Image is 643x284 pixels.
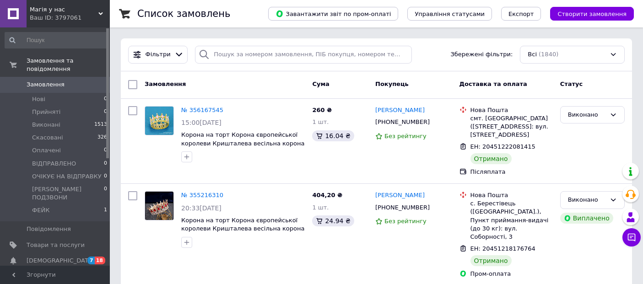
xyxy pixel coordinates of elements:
span: ЕН: 20451218176764 [470,245,535,252]
span: Статус [560,80,583,87]
a: [PERSON_NAME] [375,106,425,115]
span: Фільтри [146,50,171,59]
div: Післяплата [470,168,553,176]
span: 0 [104,160,107,168]
div: [PHONE_NUMBER] [373,116,432,128]
span: Товари та послуги [27,241,85,249]
a: Корона на торт Корона європейської королеви Кришталева весільна корона Бароко Театражна тіара для... [181,131,304,164]
img: Фото товару [145,192,173,220]
button: Створити замовлення [550,7,634,21]
a: № 356167545 [181,107,223,113]
input: Пошук [5,32,108,48]
span: [DEMOGRAPHIC_DATA] [27,257,94,265]
div: Пром-оплата [470,270,553,278]
span: (1840) [539,51,558,58]
div: Виконано [568,110,606,120]
span: Без рейтингу [384,133,427,139]
span: Виконані [32,121,60,129]
span: 0 [104,172,107,181]
div: Нова Пошта [470,191,553,199]
span: Скасовані [32,134,63,142]
a: № 355216310 [181,192,223,198]
span: Замовлення [27,80,65,89]
span: Доставка та оплата [459,80,527,87]
span: Експорт [508,11,534,17]
span: 1 [104,206,107,214]
div: с. Берестівець ([GEOGRAPHIC_DATA].), Пункт приймання-видачі (до 30 кг): вул. Соборності, 3 [470,199,553,241]
span: 20:33[DATE] [181,204,222,212]
span: 1 шт. [312,204,329,211]
span: Без рейтингу [384,218,427,225]
span: Створити замовлення [557,11,627,17]
span: 0 [104,108,107,116]
span: 18 [95,257,105,264]
span: 0 [104,95,107,103]
a: [PERSON_NAME] [375,191,425,200]
div: [PHONE_NUMBER] [373,202,432,214]
span: Всі [528,50,537,59]
a: Фото товару [145,191,174,220]
button: Завантажити звіт по пром-оплаті [268,7,398,21]
span: 7 [87,257,95,264]
span: 260 ₴ [312,107,332,113]
span: Замовлення та повідомлення [27,57,110,73]
button: Чат з покупцем [622,228,641,246]
div: Ваш ID: 3797061 [30,14,110,22]
a: Корона на торт Корона європейської королеви Кришталева весільна корона Бароко Театражна тіара для... [181,217,304,249]
div: Виплачено [560,213,613,224]
span: Повідомлення [27,225,71,233]
span: Магія у нас [30,5,98,14]
span: Збережені фільтри: [450,50,513,59]
span: 1513 [94,121,107,129]
span: [PERSON_NAME] ПОДЗВОНИ [32,185,104,202]
img: Фото товару [145,107,173,135]
div: 16.04 ₴ [312,130,354,141]
span: 0 [104,146,107,155]
span: ФЕЙК [32,206,49,214]
span: 326 [97,134,107,142]
span: Управління статусами [415,11,485,17]
span: Замовлення [145,80,186,87]
span: 0 [104,185,107,202]
span: Cума [312,80,329,87]
h1: Список замовлень [137,8,230,19]
span: 15:00[DATE] [181,119,222,126]
span: 1 шт. [312,118,329,125]
div: 24.94 ₴ [312,215,354,226]
span: Оплачені [32,146,61,155]
button: Експорт [501,7,541,21]
div: Отримано [470,153,512,164]
div: Виконано [568,195,606,205]
a: Створити замовлення [541,10,634,17]
span: Завантажити звіт по пром-оплаті [276,10,391,18]
div: смт. [GEOGRAPHIC_DATA] ([STREET_ADDRESS]: вул. [STREET_ADDRESS] [470,114,553,139]
span: Нові [32,95,45,103]
span: ОЧІКУЄ НА ВІДПРАВКУ [32,172,102,181]
span: Прийняті [32,108,60,116]
span: ЕН: 20451222081415 [470,143,535,150]
div: Отримано [470,255,512,266]
input: Пошук за номером замовлення, ПІБ покупця, номером телефону, Email, номером накладної [195,46,411,64]
button: Управління статусами [407,7,492,21]
div: Нова Пошта [470,106,553,114]
a: Фото товару [145,106,174,135]
span: Покупець [375,80,409,87]
span: ВІДПРАВЛЕНО [32,160,76,168]
span: 404,20 ₴ [312,192,342,198]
